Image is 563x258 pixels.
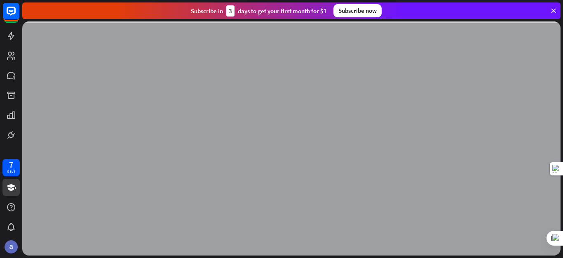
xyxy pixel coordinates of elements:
[226,5,235,17] div: 3
[7,168,15,174] div: days
[333,4,382,17] div: Subscribe now
[9,161,13,168] div: 7
[2,159,20,176] a: 7 days
[191,5,327,17] div: Subscribe in days to get your first month for $1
